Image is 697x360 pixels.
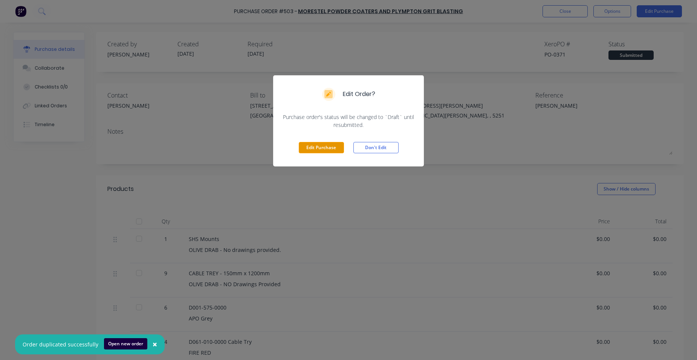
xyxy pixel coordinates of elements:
div: Edit Order? [343,90,375,99]
div: Purchase order's status will be changed to `Draft` until resubmitted. [273,113,424,129]
div: Order duplicated successfully [23,340,98,348]
span: × [153,339,157,349]
button: Don't Edit [353,142,399,153]
button: Open new order [104,338,147,349]
button: Edit Purchase [299,142,344,153]
button: Close [145,336,165,354]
